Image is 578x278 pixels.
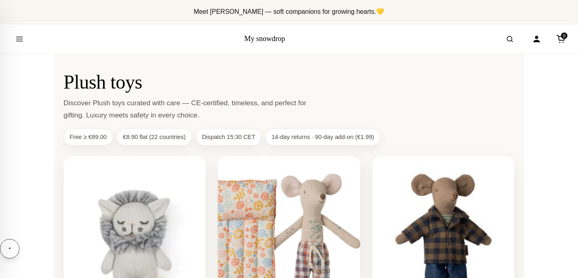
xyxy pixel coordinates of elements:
h1: Plush toys [64,70,515,94]
span: €8.90 flat (22 countries) [117,129,192,146]
span: Free ≥ €89.00 [64,129,113,146]
div: Announcement [6,3,572,21]
span: 0 [561,33,567,39]
button: Open search [498,28,521,50]
a: My snowdrop [244,35,285,43]
p: Discover Plush toys curated with care — CE-certified, timeless, and perfect for gifting. Luxury m... [64,97,329,121]
span: Dispatch 15:30 CET [196,129,262,146]
span: Meet [PERSON_NAME] — soft companions for growing hearts. [194,8,385,15]
span: 💛 [376,8,384,15]
span: 14-day returns · 90-day add-on (€1.99) [265,129,380,146]
a: Account [528,30,546,48]
button: Open menu [8,28,31,50]
a: Cart [552,30,570,48]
